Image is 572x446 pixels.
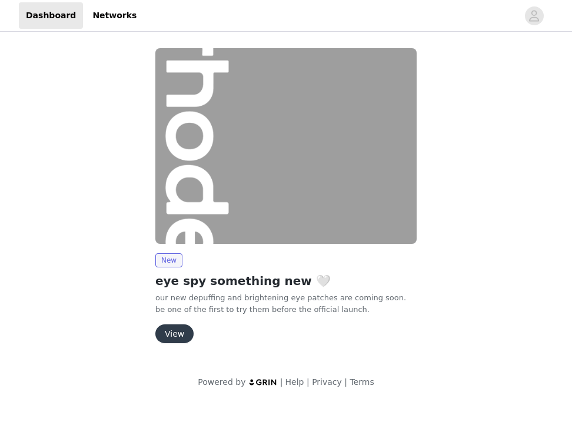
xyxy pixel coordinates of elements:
a: Help [285,377,304,387]
a: View [155,330,194,338]
img: rhode skin [155,48,417,244]
span: | [280,377,283,387]
span: New [155,253,182,267]
button: View [155,324,194,343]
span: | [307,377,310,387]
p: our new depuffing and brightening eye patches are coming soon. be one of the first to try them be... [155,292,417,315]
img: logo [248,378,278,386]
a: Privacy [312,377,342,387]
a: Dashboard [19,2,83,29]
h2: eye spy something new 🤍 [155,272,417,290]
a: Terms [350,377,374,387]
a: Networks [85,2,144,29]
div: avatar [528,6,540,25]
span: | [344,377,347,387]
span: Powered by [198,377,245,387]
